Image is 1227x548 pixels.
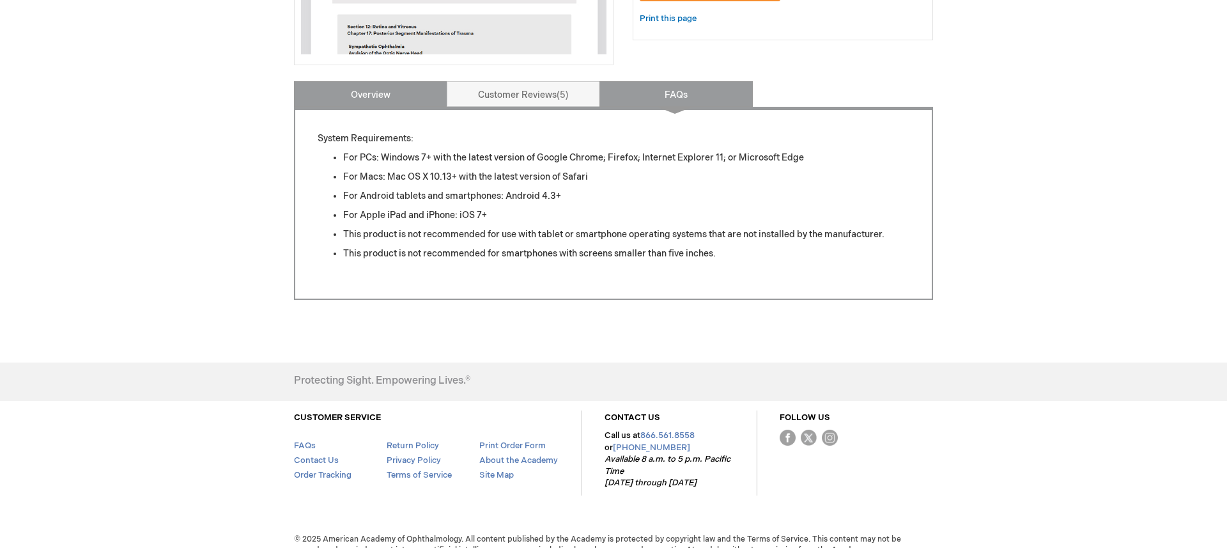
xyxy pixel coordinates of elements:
a: FOLLOW US [780,412,830,423]
a: Privacy Policy [387,455,441,466]
li: For Macs: Mac OS X 10.13+ with the latest version of Safari [343,171,909,184]
a: About the Academy [479,455,558,466]
a: Overview [294,81,447,107]
em: Available 8 a.m. to 5 p.m. Pacific Time [DATE] through [DATE] [605,454,730,488]
a: FAQs [599,81,753,107]
a: FAQs [294,441,316,451]
a: Order Tracking [294,470,351,480]
a: Print this page [640,11,697,27]
p: System Requirements: [318,132,909,145]
img: Twitter [801,430,817,446]
li: For Apple iPad and iPhone: iOS 7+ [343,209,909,222]
li: This product is not recommended for use with tablet or smartphone operating systems that are not ... [343,228,909,241]
a: Print Order Form [479,441,546,451]
li: For PCs: Windows 7+ with the latest version of Google Chrome; Firefox; Internet Explorer 11; or M... [343,152,909,164]
a: CONTACT US [605,412,660,423]
a: Terms of Service [387,470,452,480]
li: This product is not recommended for smartphones with screens smaller than five inches. [343,247,909,260]
img: Facebook [780,430,796,446]
a: CUSTOMER SERVICE [294,412,381,423]
h4: Protecting Sight. Empowering Lives.® [294,375,470,387]
a: 866.561.8558 [640,430,695,441]
p: Call us at or [605,430,734,489]
a: Contact Us [294,455,339,466]
a: Customer Reviews5 [447,81,600,107]
img: instagram [822,430,838,446]
a: [PHONE_NUMBER] [613,442,690,453]
span: 5 [557,90,569,100]
a: Return Policy [387,441,439,451]
a: Site Map [479,470,514,480]
li: For Android tablets and smartphones: Android 4.3+ [343,190,909,203]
